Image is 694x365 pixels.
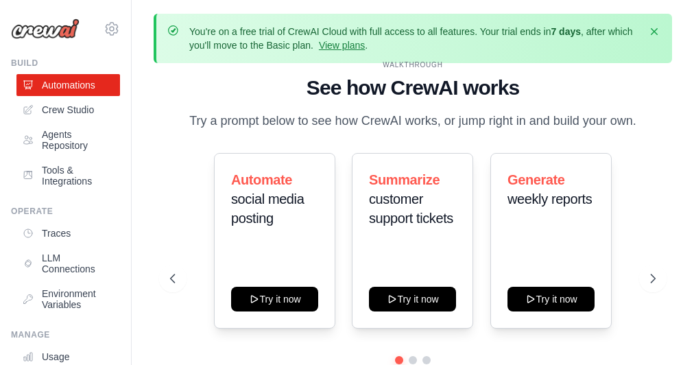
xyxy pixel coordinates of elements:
[16,74,120,96] a: Automations
[369,191,453,226] span: customer support tickets
[625,299,694,365] iframe: Chat Widget
[189,25,639,52] p: You're on a free trial of CrewAI Cloud with full access to all features. Your trial ends in , aft...
[507,172,565,187] span: Generate
[16,247,120,280] a: LLM Connections
[11,329,120,340] div: Manage
[551,26,581,37] strong: 7 days
[16,123,120,156] a: Agents Repository
[16,222,120,244] a: Traces
[16,99,120,121] a: Crew Studio
[319,40,365,51] a: View plans
[231,287,318,311] button: Try it now
[16,283,120,316] a: Environment Variables
[11,58,120,69] div: Build
[170,75,656,100] h1: See how CrewAI works
[369,287,456,311] button: Try it now
[369,172,440,187] span: Summarize
[231,191,304,226] span: social media posting
[507,191,592,207] span: weekly reports
[507,287,595,311] button: Try it now
[182,111,643,131] p: Try a prompt below to see how CrewAI works, or jump right in and build your own.
[231,172,292,187] span: Automate
[11,206,120,217] div: Operate
[11,19,80,39] img: Logo
[16,159,120,192] a: Tools & Integrations
[170,60,656,70] div: WALKTHROUGH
